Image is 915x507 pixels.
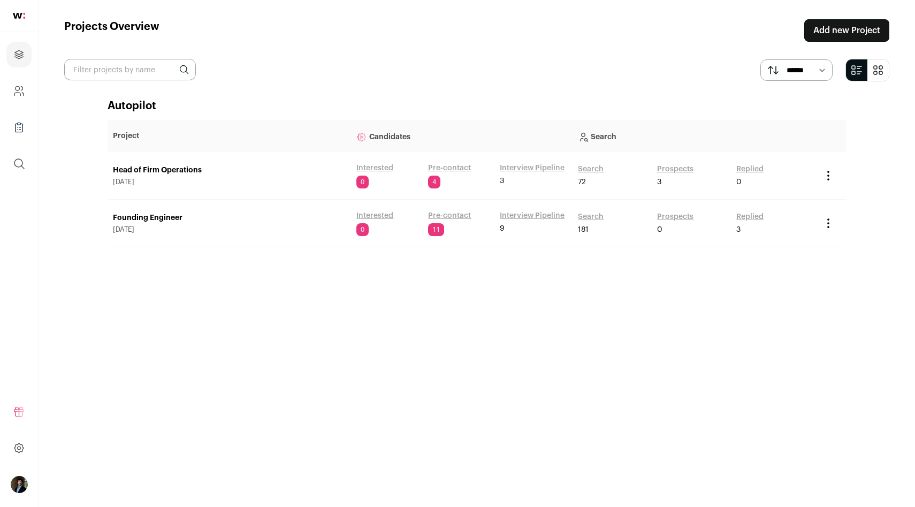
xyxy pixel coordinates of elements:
a: Replied [736,164,764,175]
a: Projects [6,42,32,67]
a: Interested [356,163,393,173]
input: Filter projects by name [64,59,196,80]
span: 0 [657,224,662,235]
span: 9 [500,223,505,234]
img: wellfound-shorthand-0d5821cbd27db2630d0214b213865d53afaa358527fdda9d0ea32b1df1b89c2c.svg [13,13,25,19]
a: Pre-contact [428,210,471,221]
a: Prospects [657,164,693,175]
span: 72 [578,177,586,187]
p: Search [578,125,811,147]
span: 181 [578,224,589,235]
a: Head of Firm Operations [113,165,346,176]
span: 0 [356,176,369,188]
h1: Projects Overview [64,19,159,42]
a: Interview Pipeline [500,163,565,173]
span: 3 [736,224,741,235]
button: Project Actions [822,217,835,230]
a: Company and ATS Settings [6,78,32,104]
a: Founding Engineer [113,213,346,223]
a: Company Lists [6,115,32,140]
a: Interview Pipeline [500,210,565,221]
span: [DATE] [113,178,346,186]
button: Project Actions [822,169,835,182]
h2: Autopilot [108,99,846,113]
a: Search [578,164,604,175]
span: 0 [736,177,742,187]
img: 738190-medium_jpg [11,476,28,493]
a: Replied [736,211,764,222]
a: Prospects [657,211,693,222]
a: Pre-contact [428,163,471,173]
a: Interested [356,210,393,221]
span: 4 [428,176,440,188]
span: 0 [356,223,369,236]
a: Search [578,211,604,222]
p: Project [113,131,346,141]
p: Candidates [356,125,567,147]
span: 3 [500,176,504,186]
span: 3 [657,177,661,187]
span: 11 [428,223,444,236]
button: Open dropdown [11,476,28,493]
a: Add new Project [804,19,889,42]
span: [DATE] [113,225,346,234]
